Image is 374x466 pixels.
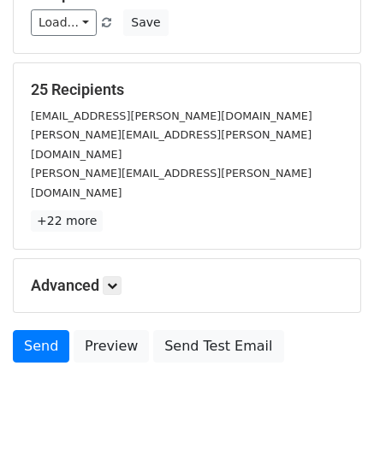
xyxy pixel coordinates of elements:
small: [PERSON_NAME][EMAIL_ADDRESS][PERSON_NAME][DOMAIN_NAME] [31,167,312,199]
a: Preview [74,330,149,363]
small: [EMAIL_ADDRESS][PERSON_NAME][DOMAIN_NAME] [31,109,312,122]
button: Save [123,9,168,36]
a: +22 more [31,210,103,232]
a: Send [13,330,69,363]
h5: 25 Recipients [31,80,343,99]
a: Send Test Email [153,330,283,363]
small: [PERSON_NAME][EMAIL_ADDRESS][PERSON_NAME][DOMAIN_NAME] [31,128,312,161]
iframe: Chat Widget [288,384,374,466]
a: Load... [31,9,97,36]
h5: Advanced [31,276,343,295]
